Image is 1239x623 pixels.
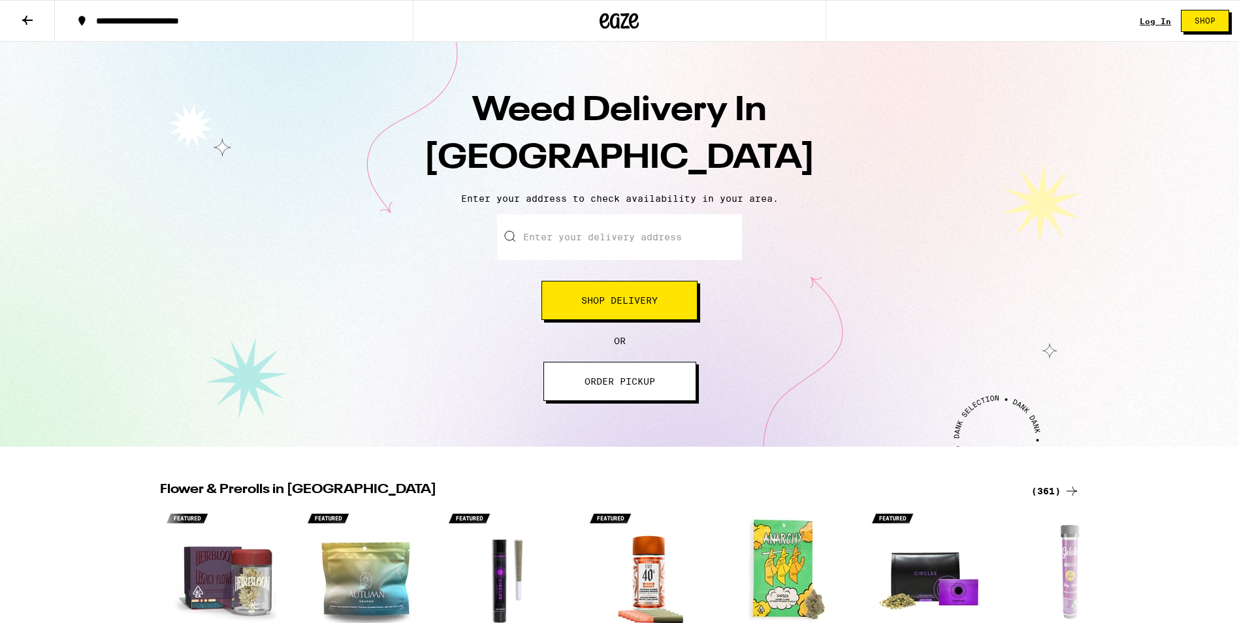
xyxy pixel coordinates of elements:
button: Shop Delivery [541,281,698,320]
input: Enter your delivery address [497,214,742,260]
span: ORDER PICKUP [585,377,655,386]
span: Shop Delivery [581,296,658,305]
a: Shop [1171,10,1239,32]
p: Enter your address to check availability in your area. [13,193,1226,204]
span: OR [614,336,626,346]
h1: Weed Delivery In [391,88,848,183]
a: (361) [1031,483,1080,499]
button: Shop [1181,10,1229,32]
h2: Flower & Prerolls in [GEOGRAPHIC_DATA] [160,483,1016,499]
button: ORDER PICKUP [543,362,696,401]
span: Shop [1195,17,1215,25]
a: Log In [1140,17,1171,25]
span: [GEOGRAPHIC_DATA] [424,142,815,176]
